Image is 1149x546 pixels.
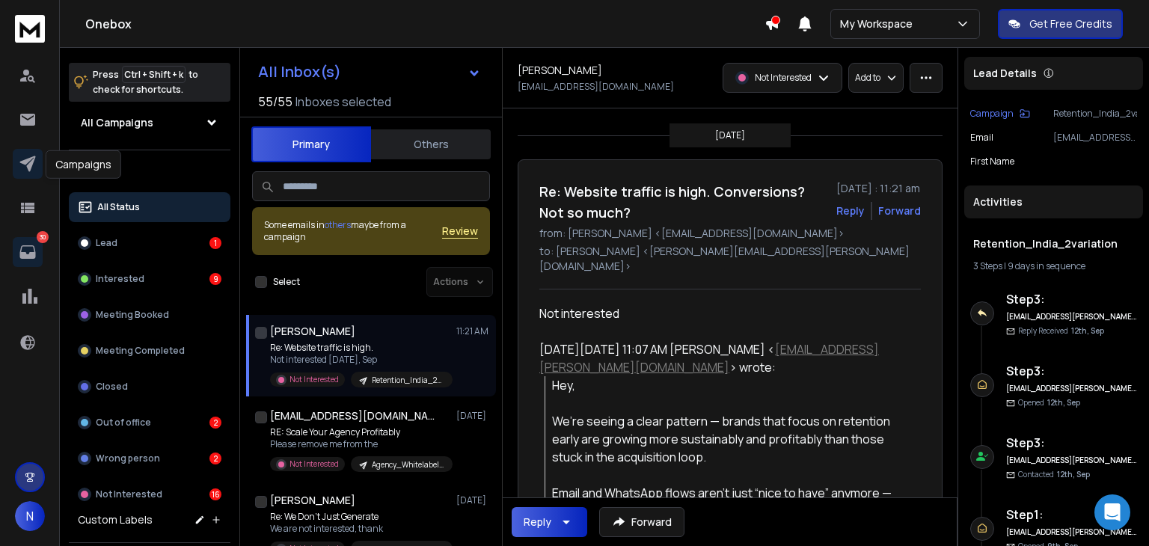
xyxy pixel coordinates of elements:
button: Reply [836,203,865,218]
p: Wrong person [96,453,160,464]
h1: [PERSON_NAME] [270,324,355,339]
h6: [EMAIL_ADDRESS][PERSON_NAME][DOMAIN_NAME] [1006,455,1137,466]
div: Forward [878,203,921,218]
button: Meeting Booked [69,300,230,330]
p: Re: We Don’t Just Generate [270,511,450,523]
h1: [EMAIL_ADDRESS][DOMAIN_NAME] [270,408,435,423]
h3: Custom Labels [78,512,153,527]
p: Contacted [1018,469,1090,480]
h1: All Campaigns [81,115,153,130]
span: 12th, Sep [1057,469,1090,479]
button: N [15,501,45,531]
div: 9 [209,273,221,285]
span: 3 Steps [973,260,1002,272]
p: [DATE] : 11:21 am [836,181,921,196]
p: Press to check for shortcuts. [93,67,198,97]
p: Not Interested [289,374,339,385]
h6: Step 3 : [1006,434,1137,452]
p: All Status [97,201,140,213]
p: We are not interested, thank [270,523,450,535]
button: Not Interested16 [69,479,230,509]
span: 55 / 55 [258,93,292,111]
h1: Onebox [85,15,765,33]
p: Meeting Completed [96,345,185,357]
p: Re: Website traffic is high. [270,342,450,354]
p: Out of office [96,417,151,429]
button: Review [442,224,478,239]
div: 16 [209,488,221,500]
h1: [PERSON_NAME] [270,493,355,508]
p: to: [PERSON_NAME] <[PERSON_NAME][EMAIL_ADDRESS][PERSON_NAME][DOMAIN_NAME]> [539,244,921,274]
span: Ctrl + Shift + k [122,66,186,83]
button: Campaign [970,108,1030,120]
p: Opened [1018,397,1080,408]
button: Forward [599,507,684,537]
button: Out of office2 [69,408,230,438]
span: 12th, Sep [1071,325,1104,336]
button: All Status [69,192,230,222]
p: Reply Received [1018,325,1104,337]
p: Interested [96,273,144,285]
p: Get Free Credits [1029,16,1112,31]
p: 30 [37,231,49,243]
div: Some emails in maybe from a campaign [264,219,442,243]
div: 1 [209,237,221,249]
p: [EMAIL_ADDRESS][DOMAIN_NAME] [518,81,674,93]
p: Lead Details [973,66,1037,81]
div: 2 [209,417,221,429]
p: 11:21 AM [456,325,490,337]
h6: Step 3 : [1006,290,1137,308]
label: Select [273,276,300,288]
p: Not Interested [289,458,339,470]
h6: Step 3 : [1006,362,1137,380]
div: Activities [964,185,1143,218]
h1: Retention_India_2variation [973,236,1134,251]
h6: [EMAIL_ADDRESS][PERSON_NAME][DOMAIN_NAME] [1006,311,1137,322]
p: [DATE] [456,410,490,422]
button: Interested9 [69,264,230,294]
p: Please remove me from the [270,438,450,450]
button: Others [371,128,491,161]
p: Not Interested [96,488,162,500]
div: [DATE][DATE] 11:07 AM [PERSON_NAME] < > wrote: [539,340,909,376]
span: 9 days in sequence [1008,260,1085,272]
span: 12th, Sep [1047,397,1080,408]
p: Campaign [970,108,1014,120]
p: Retention_India_2variation [1053,108,1137,120]
p: Agency_Whitelabeling_Manav_Apollo-leads [372,459,444,470]
div: Campaigns [46,150,121,179]
div: 2 [209,453,221,464]
button: Reply [512,507,587,537]
p: Not Interested [755,72,812,84]
p: Meeting Booked [96,309,169,321]
div: Hey, [552,376,909,394]
p: RE: Scale Your Agency Profitably [270,426,450,438]
button: Wrong person2 [69,444,230,473]
div: Email and WhatsApp flows aren’t just “nice to have” anymore — they’re core growth levers. [552,484,909,520]
button: All Inbox(s) [246,57,493,87]
h1: [PERSON_NAME] [518,63,602,78]
p: [DATE] [456,494,490,506]
a: 30 [13,237,43,267]
p: Email [970,132,993,144]
p: from: [PERSON_NAME] <[EMAIL_ADDRESS][DOMAIN_NAME]> [539,226,921,241]
h1: Re: Website traffic is high. Conversions? Not so much? [539,181,827,223]
h3: Inboxes selected [295,93,391,111]
p: Not interested [DATE], Sep [270,354,450,366]
img: logo [15,15,45,43]
h3: Filters [69,162,230,183]
p: [DATE] [715,129,745,141]
p: Retention_India_2variation [372,375,444,386]
p: My Workspace [840,16,919,31]
div: Open Intercom Messenger [1094,494,1130,530]
button: Meeting Completed [69,336,230,366]
h6: [EMAIL_ADDRESS][PERSON_NAME][DOMAIN_NAME] [1006,527,1137,538]
div: We’re seeing a clear pattern — brands that focus on retention early are growing more sustainably ... [552,412,909,466]
div: | [973,260,1134,272]
h6: [EMAIL_ADDRESS][PERSON_NAME][DOMAIN_NAME] [1006,383,1137,394]
h1: All Inbox(s) [258,64,341,79]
